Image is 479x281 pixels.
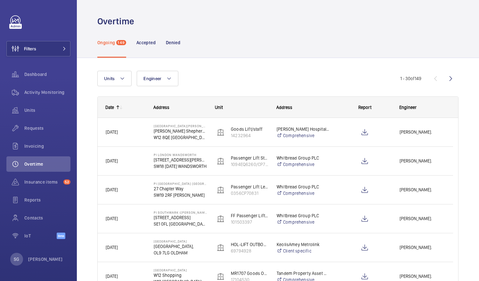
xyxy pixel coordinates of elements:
p: Goods Lift/staff [231,126,268,132]
p: W12 Shopping [154,272,207,278]
span: [DATE] [106,216,118,221]
span: Reports [24,197,70,203]
p: [PERSON_NAME] [28,256,63,262]
p: PI Southwark ([PERSON_NAME][GEOGRAPHIC_DATA]) [154,211,207,214]
span: 52 [63,179,70,185]
p: 1094EQ6260/CP70971 [231,161,268,168]
p: SE1 0FL [GEOGRAPHIC_DATA] [154,221,207,227]
span: [PERSON_NAME]. [400,244,445,251]
span: Units [104,76,115,81]
h1: Overtime [97,15,138,27]
p: Passenger Lift Left Hand [231,184,268,190]
span: Activity Monitoring [24,89,70,95]
p: Whitbread Group PLC [277,184,330,190]
span: Engineer [399,105,417,110]
span: Filters [24,45,36,52]
span: [PERSON_NAME]. [400,128,445,136]
span: of [410,76,415,81]
button: Filters [6,41,70,56]
span: Insurance items [24,179,61,185]
div: Date [105,105,114,110]
p: SG [14,256,19,262]
span: Address [153,105,169,110]
a: Client specific [277,248,330,254]
span: Address [276,105,292,110]
p: W12 8QE [GEOGRAPHIC_DATA] [154,134,207,141]
span: Requests [24,125,70,131]
span: [DATE] [106,274,118,279]
button: Units [97,71,132,86]
span: [DATE] [106,158,118,163]
a: Comprehensive [277,190,330,196]
p: Tandem Property Asset Management [277,270,330,277]
span: Dashboard [24,71,70,78]
span: [PERSON_NAME]. [400,157,445,165]
p: MR1707 Goods Only Lift (2FLR) [231,270,268,277]
p: HOL-LIFT OUTBOUND [231,241,268,248]
img: elevator.svg [217,128,224,136]
p: Passenger Lift Staff [231,155,268,161]
span: 1 - 30 149 [400,76,421,81]
p: Ongoing [97,39,115,46]
span: [DATE] [106,129,118,135]
img: elevator.svg [217,215,224,223]
p: [GEOGRAPHIC_DATA] [154,268,207,272]
span: [DATE] [106,245,118,250]
p: Whitbread Group PLC [277,155,330,161]
p: [GEOGRAPHIC_DATA], [154,243,207,250]
p: [GEOGRAPHIC_DATA][PERSON_NAME][PERSON_NAME] [154,124,207,128]
a: Comprehensive [277,132,330,139]
button: Engineer [137,71,178,86]
p: 14232964 [231,132,268,139]
p: [STREET_ADDRESS] [154,214,207,221]
span: Units [24,107,70,113]
span: Contacts [24,215,70,221]
img: elevator.svg [217,244,224,252]
span: Unit [215,105,223,110]
p: OL9 7LG OLDHAM [154,250,207,256]
p: [PERSON_NAME] Shepherds [PERSON_NAME], [154,128,207,134]
p: SW18 [DATE] WANDSWORTH [154,163,207,169]
a: Comprehensive [277,161,330,168]
span: 149 [116,40,126,45]
p: FF Passenger Lift Right Hand Fire Fighting [231,212,268,219]
span: [PERSON_NAME]. [400,215,445,222]
p: 0356CP70831 [231,190,268,196]
span: Overtime [24,161,70,167]
span: [PERSON_NAME]. [400,186,445,194]
p: [STREET_ADDRESS][PERSON_NAME] [154,157,207,163]
p: 101503397 [231,219,268,225]
p: KeolisAmey Metrolink [277,241,330,248]
span: Report [358,105,371,110]
img: elevator.svg [217,273,224,280]
p: PI [GEOGRAPHIC_DATA] [GEOGRAPHIC_DATA] South [154,182,207,186]
img: elevator.svg [217,157,224,165]
a: Comprehensive [277,219,330,225]
span: [PERSON_NAME]. [400,273,445,280]
img: elevator.svg [217,186,224,194]
p: 27 Chapter Way [154,186,207,192]
p: Denied [166,39,180,46]
span: Engineer [143,76,161,81]
p: Whitbread Group PLC [277,212,330,219]
span: Invoicing [24,143,70,149]
span: IoT [24,233,57,239]
span: [DATE] [106,187,118,192]
span: Beta [57,233,65,239]
p: [PERSON_NAME] Hospitality International [277,126,330,132]
p: PI London Wandsworth [154,153,207,157]
p: 69794928 [231,248,268,254]
p: Accepted [136,39,156,46]
p: [GEOGRAPHIC_DATA] [154,239,207,243]
p: SW19 2RF [PERSON_NAME] [154,192,207,198]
